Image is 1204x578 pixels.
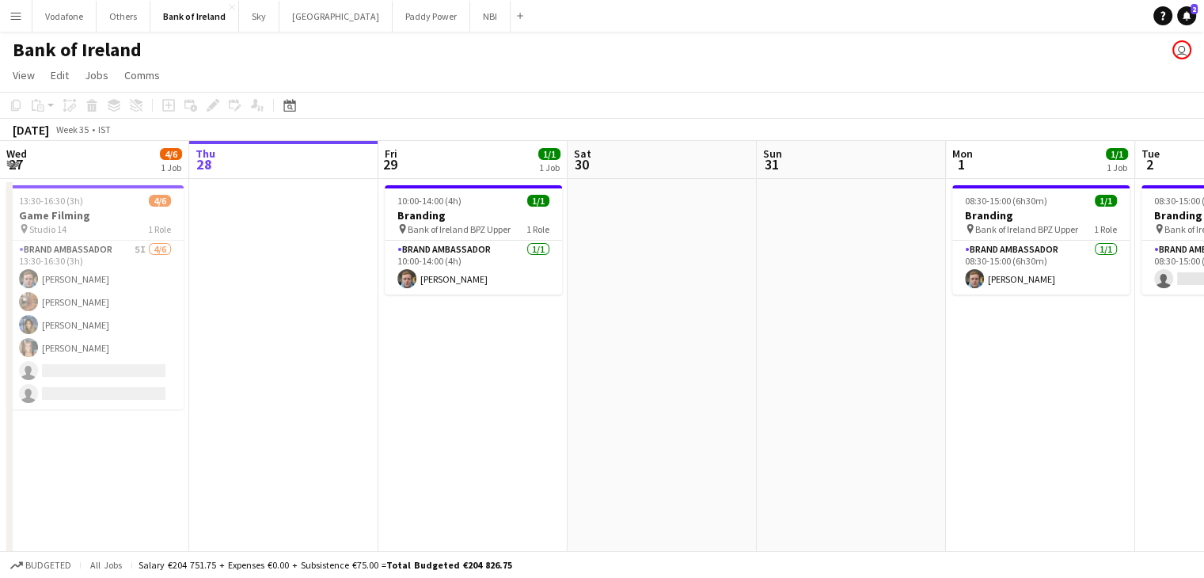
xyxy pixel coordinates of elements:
[13,68,35,82] span: View
[6,65,41,86] a: View
[1094,223,1117,235] span: 1 Role
[385,146,397,161] span: Fri
[148,223,171,235] span: 1 Role
[1141,146,1160,161] span: Tue
[386,559,512,571] span: Total Budgeted €204 826.75
[13,122,49,138] div: [DATE]
[408,223,511,235] span: Bank of Ireland BPZ Upper
[1095,195,1117,207] span: 1/1
[13,38,142,62] h1: Bank of Ireland
[32,1,97,32] button: Vodafone
[1107,162,1127,173] div: 1 Job
[279,1,393,32] button: [GEOGRAPHIC_DATA]
[19,195,83,207] span: 13:30-16:30 (3h)
[1106,148,1128,160] span: 1/1
[78,65,115,86] a: Jobs
[952,208,1130,222] h3: Branding
[952,241,1130,295] app-card-role: Brand Ambassador1/108:30-15:00 (6h30m)[PERSON_NAME]
[526,223,549,235] span: 1 Role
[1177,6,1196,25] a: 2
[161,162,181,173] div: 1 Job
[29,223,66,235] span: Studio 14
[6,241,184,409] app-card-role: Brand Ambassador5I4/613:30-16:30 (3h)[PERSON_NAME][PERSON_NAME][PERSON_NAME][PERSON_NAME]
[87,559,125,571] span: All jobs
[6,185,184,409] app-job-card: 13:30-16:30 (3h)4/6Game Filming Studio 141 RoleBrand Ambassador5I4/613:30-16:30 (3h)[PERSON_NAME]...
[139,559,512,571] div: Salary €204 751.75 + Expenses €0.00 + Subsistence €75.00 =
[44,65,75,86] a: Edit
[8,557,74,574] button: Budgeted
[574,146,591,161] span: Sat
[952,185,1130,295] app-job-card: 08:30-15:00 (6h30m)1/1Branding Bank of Ireland BPZ Upper1 RoleBrand Ambassador1/108:30-15:00 (6h3...
[124,68,160,82] span: Comms
[149,195,171,207] span: 4/6
[385,185,562,295] app-job-card: 10:00-14:00 (4h)1/1Branding Bank of Ireland BPZ Upper1 RoleBrand Ambassador1/110:00-14:00 (4h)[PE...
[952,146,973,161] span: Mon
[397,195,461,207] span: 10:00-14:00 (4h)
[382,155,397,173] span: 29
[6,208,184,222] h3: Game Filming
[539,162,560,173] div: 1 Job
[6,146,27,161] span: Wed
[1172,40,1191,59] app-user-avatar: Katie Shovlin
[950,155,973,173] span: 1
[4,155,27,173] span: 27
[25,560,71,571] span: Budgeted
[1191,4,1198,14] span: 2
[52,124,92,135] span: Week 35
[193,155,215,173] span: 28
[118,65,166,86] a: Comms
[763,146,782,161] span: Sun
[1139,155,1160,173] span: 2
[51,68,69,82] span: Edit
[239,1,279,32] button: Sky
[385,241,562,295] app-card-role: Brand Ambassador1/110:00-14:00 (4h)[PERSON_NAME]
[761,155,782,173] span: 31
[965,195,1047,207] span: 08:30-15:00 (6h30m)
[98,124,111,135] div: IST
[385,208,562,222] h3: Branding
[572,155,591,173] span: 30
[85,68,108,82] span: Jobs
[196,146,215,161] span: Thu
[975,223,1078,235] span: Bank of Ireland BPZ Upper
[97,1,150,32] button: Others
[160,148,182,160] span: 4/6
[470,1,511,32] button: NBI
[527,195,549,207] span: 1/1
[393,1,470,32] button: Paddy Power
[538,148,560,160] span: 1/1
[150,1,239,32] button: Bank of Ireland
